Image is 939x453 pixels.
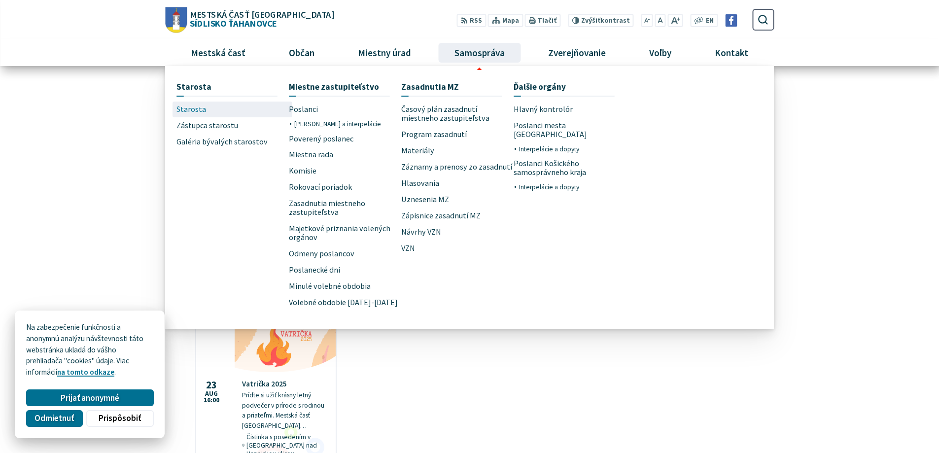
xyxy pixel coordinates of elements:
[401,208,514,224] a: Zápisnice zasadnutí MZ
[706,16,714,26] span: EN
[646,39,675,66] span: Voľby
[401,159,514,175] a: Záznamy a prenosy zo zasadnutí
[176,77,278,96] a: Starosta
[176,134,268,150] span: Galéria bývalých starostov
[165,7,334,33] a: Logo Sídlisko Ťahanovce, prejsť na domovskú stránku.
[204,380,219,390] span: 23
[340,39,429,66] a: Miestny úrad
[176,77,211,96] span: Starosta
[354,39,415,66] span: Miestny úrad
[204,397,219,404] span: 16:00
[176,117,289,134] a: Zástupca starostu
[641,14,653,27] button: Zmenšiť veľkosť písma
[401,240,514,256] a: VZN
[401,126,514,142] a: Program zasadnutí
[99,413,141,423] span: Prispôsobiť
[57,367,114,377] a: na tomto odkaze
[401,102,514,127] a: Časový plán zasadnutí miestneho zastupiteľstva
[514,77,615,96] a: Ďalšie orgány
[289,147,333,163] span: Miestna rada
[514,102,626,118] a: Hlavný kontrolór
[289,179,352,196] span: Rokovací poriadok
[631,39,690,66] a: Voľby
[289,220,401,245] a: Majetkové priznania volených orgánov
[401,77,502,96] a: Zasadnutia MZ
[285,39,318,66] span: Občan
[176,102,206,118] span: Starosta
[401,224,514,240] a: Návrhy VZN
[502,16,519,26] span: Mapa
[294,117,381,130] span: [PERSON_NAME] a interpelácie
[187,10,334,28] span: Sídlisko Ťahanovce
[173,39,263,66] a: Mestská časť
[514,102,573,118] span: Hlavný kontrolór
[176,117,238,134] span: Zástupca starostu
[289,131,353,147] span: Poverený poslanec
[514,77,566,96] span: Ďalšie orgány
[667,14,683,27] button: Zväčšiť veľkosť písma
[289,245,354,262] span: Odmeny poslancov
[581,16,600,25] span: Zvýšiť
[401,175,439,191] span: Hlasovania
[289,262,401,278] a: Poslanecké dni
[35,413,74,423] span: Odmietnuť
[401,191,514,208] a: Uznesenia MZ
[470,16,482,26] span: RSS
[289,294,401,311] a: Volebné obdobie [DATE]-[DATE]
[289,245,401,262] a: Odmeny poslancov
[176,102,289,118] a: Starosta
[514,156,626,181] a: Poslanci Košického samosprávneho kraja
[242,390,328,431] p: Príďte si užiť krásny letný podvečer v prírode s rodinou a priateľmi. Mestská časť [GEOGRAPHIC_DA...
[519,180,579,193] span: Interpelácie a dopyty
[204,390,219,397] span: aug
[519,142,626,155] a: Interpelácie a dopyty
[457,14,486,27] a: RSS
[703,16,717,26] a: EN
[401,159,512,175] span: Záznamy a prenosy zo zasadnutí
[289,102,401,118] a: Poslanci
[725,14,737,27] img: Prejsť na Facebook stránku
[568,14,633,27] button: Zvýšiťkontrast
[289,163,401,179] a: Komisie
[289,131,401,147] a: Poverený poslanec
[401,142,434,159] span: Materiály
[176,134,289,150] a: Galéria bývalých starostov
[289,278,371,294] span: Minulé volebné obdobia
[190,10,334,19] span: Mestská časť [GEOGRAPHIC_DATA]
[401,142,514,159] a: Materiály
[514,117,626,142] a: Poslanci mesta [GEOGRAPHIC_DATA]
[61,393,119,403] span: Prijať anonymné
[401,126,467,142] span: Program zasadnutí
[519,142,579,155] span: Interpelácie a dopyty
[401,191,449,208] span: Uznesenia MZ
[581,17,630,25] span: kontrast
[545,39,610,66] span: Zverejňovanie
[289,163,316,179] span: Komisie
[401,77,459,96] span: Zasadnutia MZ
[530,39,624,66] a: Zverejňovanie
[289,278,401,294] a: Minulé volebné obdobia
[401,240,415,256] span: VZN
[289,102,318,118] span: Poslanci
[697,39,766,66] a: Kontakt
[26,322,153,378] p: Na zabezpečenie funkčnosti a anonymnú analýzu návštevnosti táto webstránka ukladá do vášho prehli...
[538,17,556,25] span: Tlačiť
[401,175,514,191] a: Hlasovania
[271,39,332,66] a: Občan
[289,77,390,96] a: Miestne zastupiteľstvo
[401,224,441,240] span: Návrhy VZN
[437,39,523,66] a: Samospráva
[165,7,187,33] img: Prejsť na domovskú stránku
[711,39,752,66] span: Kontakt
[289,196,401,221] a: Zasadnutia miestneho zastupiteľstva
[519,180,626,193] a: Interpelácie a dopyty
[451,39,508,66] span: Samospráva
[289,147,401,163] a: Miestna rada
[187,39,249,66] span: Mestská časť
[86,410,153,427] button: Prispôsobiť
[294,117,401,130] a: [PERSON_NAME] a interpelácie
[242,380,328,388] h4: Vatrička 2025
